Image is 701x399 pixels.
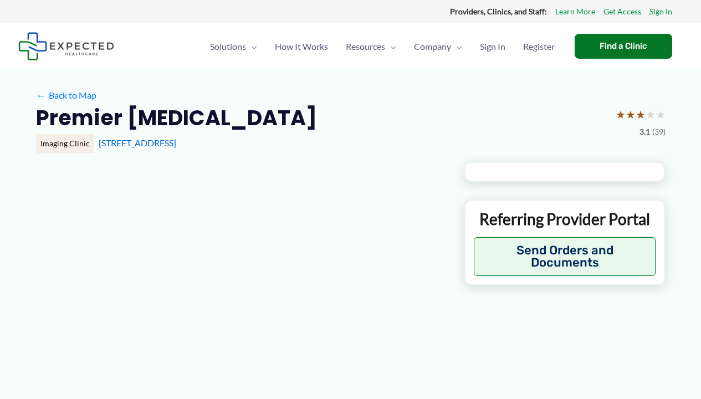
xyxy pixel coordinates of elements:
a: Learn More [555,4,595,19]
a: Find a Clinic [575,34,672,59]
a: How It Works [266,27,337,66]
span: How It Works [275,27,328,66]
span: ★ [656,104,666,125]
strong: Providers, Clinics, and Staff: [450,7,547,16]
a: Register [514,27,564,66]
span: Sign In [480,27,505,66]
span: ★ [626,104,636,125]
span: ★ [616,104,626,125]
span: ★ [636,104,646,125]
span: Register [523,27,555,66]
a: ResourcesMenu Toggle [337,27,405,66]
a: Get Access [603,4,641,19]
span: ★ [646,104,656,125]
p: Referring Provider Portal [474,209,656,229]
a: Sign In [471,27,514,66]
span: Resources [346,27,385,66]
a: [STREET_ADDRESS] [99,137,176,148]
button: Send Orders and Documents [474,237,656,276]
h2: Premier [MEDICAL_DATA] [36,104,317,131]
a: CompanyMenu Toggle [405,27,471,66]
span: Menu Toggle [246,27,257,66]
span: Menu Toggle [451,27,462,66]
div: Imaging Clinic [36,134,94,153]
span: Solutions [210,27,246,66]
a: SolutionsMenu Toggle [201,27,266,66]
a: Sign In [649,4,672,19]
img: Expected Healthcare Logo - side, dark font, small [18,32,114,60]
span: Company [414,27,451,66]
a: ←Back to Map [36,87,96,104]
span: ← [36,90,47,100]
span: 3.1 [639,125,650,139]
nav: Primary Site Navigation [201,27,564,66]
span: Menu Toggle [385,27,396,66]
span: (39) [652,125,666,139]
